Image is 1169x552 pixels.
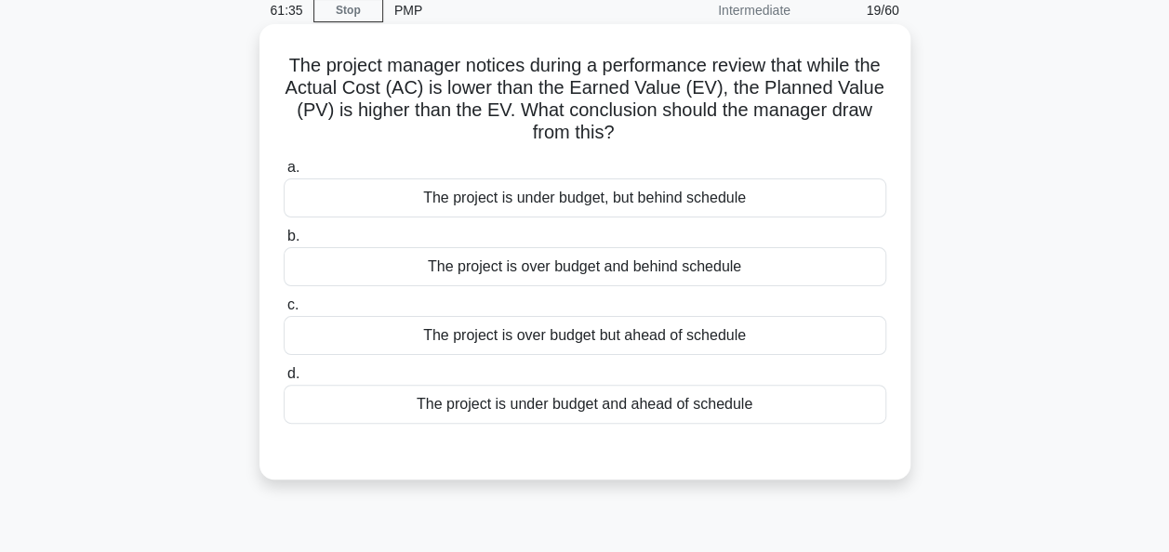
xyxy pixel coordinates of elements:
span: c. [287,296,299,312]
span: d. [287,365,299,381]
div: The project is under budget and ahead of schedule [284,385,886,424]
span: b. [287,228,299,243]
div: The project is over budget and behind schedule [284,247,886,286]
div: The project is under budget, but behind schedule [284,178,886,217]
h5: The project manager notices during a performance review that while the Actual Cost (AC) is lower ... [282,54,888,145]
span: a. [287,159,299,175]
div: The project is over budget but ahead of schedule [284,316,886,355]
